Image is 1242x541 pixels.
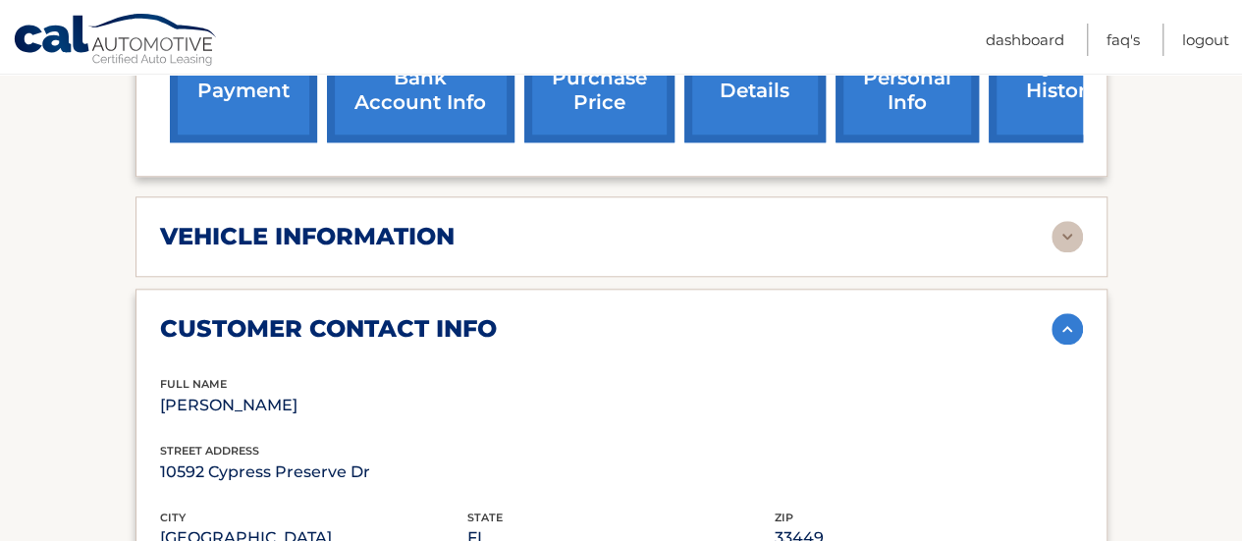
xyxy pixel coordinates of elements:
span: zip [775,511,793,524]
span: city [160,511,186,524]
a: request purchase price [524,14,675,142]
a: account details [684,14,826,142]
p: [PERSON_NAME] [160,392,467,419]
img: accordion-active.svg [1052,313,1083,345]
a: Dashboard [986,24,1064,56]
a: FAQ's [1107,24,1140,56]
a: payment history [989,14,1136,142]
a: update personal info [836,14,979,142]
a: make a payment [170,14,317,142]
h2: vehicle information [160,222,455,251]
p: 10592 Cypress Preserve Dr [160,459,467,486]
a: Cal Automotive [13,13,219,70]
span: state [467,511,503,524]
span: street address [160,444,259,458]
a: Add/Remove bank account info [327,14,514,142]
h2: customer contact info [160,314,497,344]
span: full name [160,377,227,391]
a: Logout [1182,24,1229,56]
img: accordion-rest.svg [1052,221,1083,252]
